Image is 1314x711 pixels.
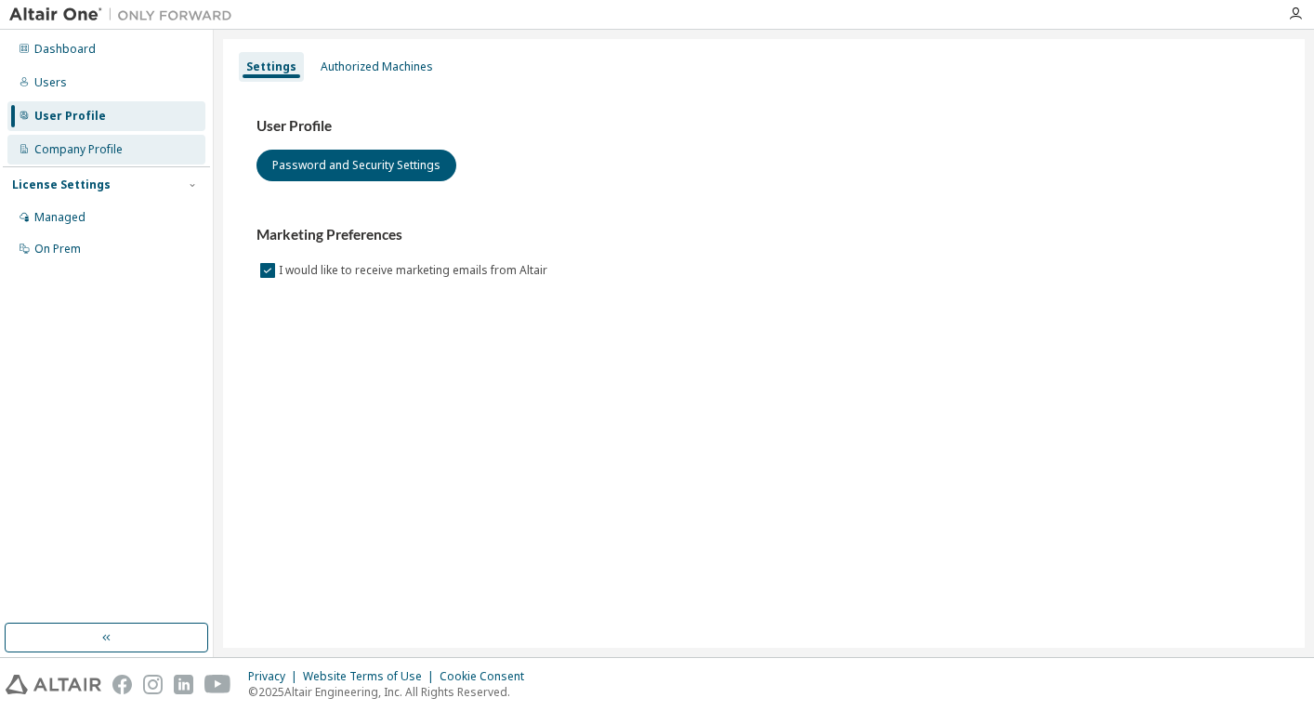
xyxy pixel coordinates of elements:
div: On Prem [34,242,81,257]
p: © 2025 Altair Engineering, Inc. All Rights Reserved. [248,684,535,700]
div: Privacy [248,669,303,684]
img: altair_logo.svg [6,675,101,694]
div: License Settings [12,178,111,192]
div: Settings [246,59,296,74]
img: youtube.svg [204,675,231,694]
h3: Marketing Preferences [256,226,1271,244]
h3: User Profile [256,117,1271,136]
img: Altair One [9,6,242,24]
img: instagram.svg [143,675,163,694]
button: Password and Security Settings [256,150,456,181]
div: Managed [34,210,85,225]
div: Company Profile [34,142,123,157]
div: Website Terms of Use [303,669,440,684]
label: I would like to receive marketing emails from Altair [279,259,551,282]
div: Dashboard [34,42,96,57]
div: Cookie Consent [440,669,535,684]
img: facebook.svg [112,675,132,694]
div: Authorized Machines [321,59,433,74]
div: User Profile [34,109,106,124]
div: Users [34,75,67,90]
img: linkedin.svg [174,675,193,694]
